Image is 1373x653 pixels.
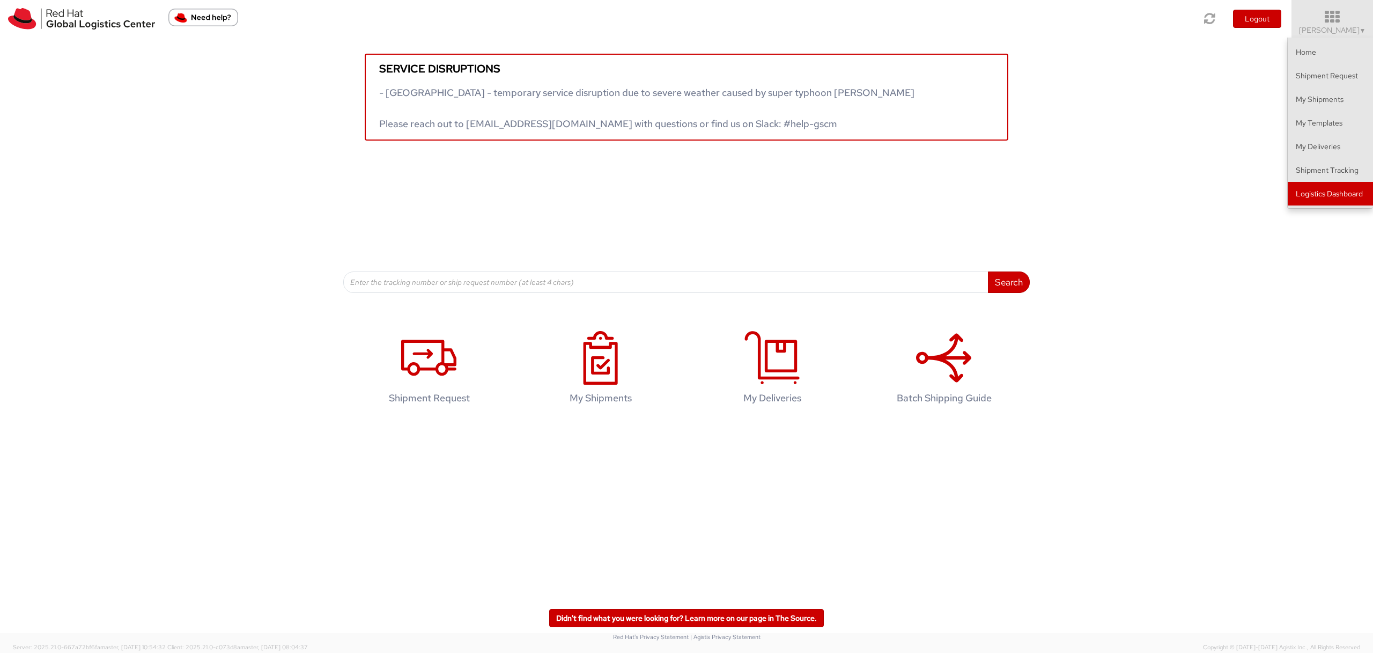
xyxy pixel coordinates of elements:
[863,320,1024,420] a: Batch Shipping Guide
[532,393,670,403] h4: My Shipments
[1299,25,1366,35] span: [PERSON_NAME]
[1288,40,1373,64] a: Home
[13,643,166,651] span: Server: 2025.21.0-667a72bf6fa
[690,633,761,641] a: | Agistix Privacy Statement
[343,272,988,293] input: Enter the tracking number or ship request number (at least 4 chars)
[875,393,1013,403] h4: Batch Shipping Guide
[240,643,308,651] span: master, [DATE] 08:04:37
[1288,87,1373,111] a: My Shipments
[1203,643,1360,652] span: Copyright © [DATE]-[DATE] Agistix Inc., All Rights Reserved
[520,320,681,420] a: My Shipments
[1288,64,1373,87] a: Shipment Request
[8,8,155,30] img: rh-logistics-00dfa346123c4ec078e1.svg
[1288,182,1373,206] a: Logistics Dashboard
[349,320,510,420] a: Shipment Request
[1360,26,1366,35] span: ▼
[100,643,166,651] span: master, [DATE] 10:54:32
[379,63,994,75] h5: Service disruptions
[988,272,1030,293] button: Search
[549,609,824,627] a: Didn't find what you were looking for? Learn more on our page in The Source.
[613,633,689,641] a: Red Hat's Privacy Statement
[379,86,914,130] span: - [GEOGRAPHIC_DATA] - temporary service disruption due to severe weather caused by super typhoon ...
[1288,135,1373,158] a: My Deliveries
[1288,158,1373,182] a: Shipment Tracking
[365,54,1008,141] a: Service disruptions - [GEOGRAPHIC_DATA] - temporary service disruption due to severe weather caus...
[692,320,853,420] a: My Deliveries
[168,9,238,26] button: Need help?
[1233,10,1281,28] button: Logout
[360,393,498,403] h4: Shipment Request
[1288,111,1373,135] a: My Templates
[703,393,841,403] h4: My Deliveries
[167,643,308,651] span: Client: 2025.21.0-c073d8a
